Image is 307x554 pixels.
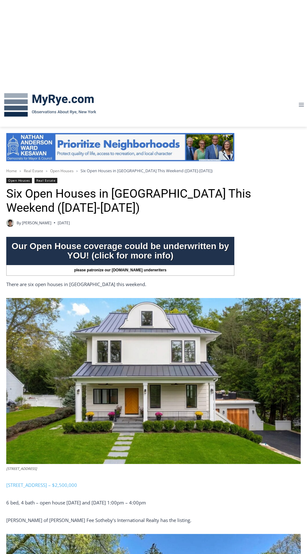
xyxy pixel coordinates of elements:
[24,168,43,173] a: Real Estate
[19,169,21,173] span: >
[6,466,301,471] figcaption: [STREET_ADDRESS]
[17,220,21,226] span: By
[6,237,234,276] a: Our Open House coverage could be underwritten by YOU! (click for more info) please patronize our ...
[81,168,213,173] span: Six Open Houses in [GEOGRAPHIC_DATA] This Weekend ([DATE]-[DATE])
[6,168,301,174] nav: Breadcrumbs
[6,482,77,488] a: [STREET_ADDRESS] – $2,500,000
[6,219,14,227] img: Patel, Devan - bio cropped 200x200
[6,238,234,264] div: Our Open House coverage could be underwritten by YOU! (click for more info)
[6,178,32,183] a: Open Houses
[46,169,48,173] span: >
[6,516,301,524] p: [PERSON_NAME] of [PERSON_NAME] Fee Sotheby’s International Realty has the listing.
[6,219,14,227] a: Author image
[58,220,70,226] time: [DATE]
[6,499,301,506] p: 6 bed, 4 bath – open house [DATE] and [DATE] 1:00pm – 4:00pm
[22,220,51,226] a: [PERSON_NAME]
[50,168,74,173] a: Open Houses
[6,298,301,464] img: 3 Overdale Road, Rye
[6,187,301,215] h1: Six Open Houses in [GEOGRAPHIC_DATA] This Weekend ([DATE]-[DATE])
[295,100,307,110] button: Open menu
[6,265,234,276] div: please patronize our [DOMAIN_NAME] underwriters
[6,168,17,173] a: Home
[76,169,78,173] span: >
[6,280,301,288] p: There are six open houses in [GEOGRAPHIC_DATA] this weekend.
[34,178,57,183] a: Real Estate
